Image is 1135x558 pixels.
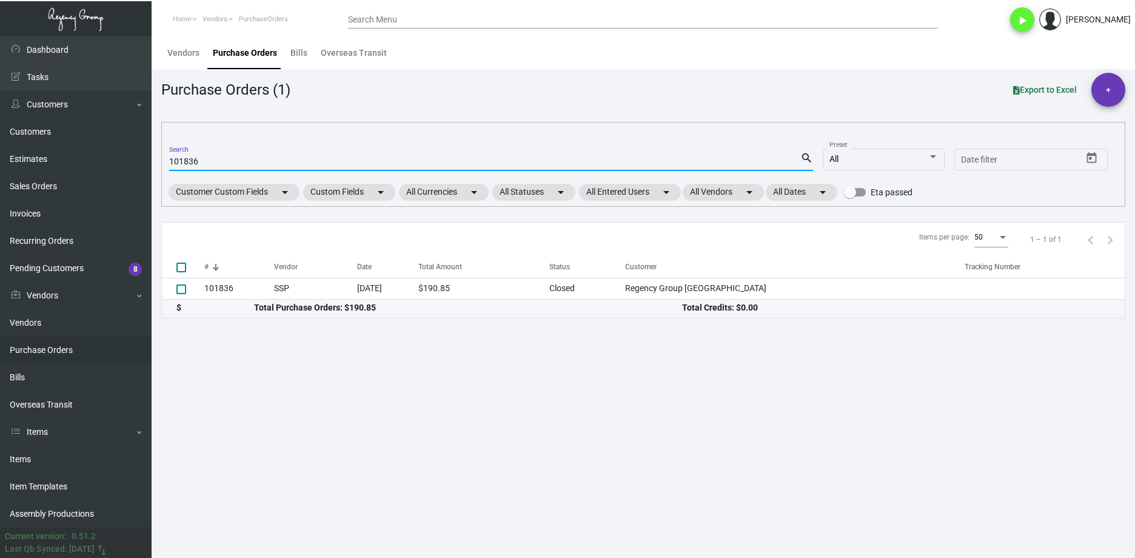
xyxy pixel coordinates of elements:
div: Total Credits: $0.00 [682,301,1110,314]
mat-chip: All Dates [766,184,837,201]
div: Tracking Number [965,261,1020,272]
button: Previous page [1081,230,1100,249]
div: # [204,261,274,272]
span: Export to Excel [1013,85,1077,95]
div: Vendor [274,261,357,272]
button: Next page [1100,230,1120,249]
span: PurchaseOrders [239,15,288,23]
mat-chip: Custom Fields [303,184,395,201]
button: play_arrow [1010,7,1034,32]
div: [PERSON_NAME] [1066,13,1131,26]
div: $ [176,301,254,314]
span: Eta passed [871,185,912,200]
span: All [829,154,839,164]
div: Vendors [167,47,199,59]
button: Open calendar [1082,149,1102,168]
mat-chip: All Statuses [492,184,575,201]
div: Items per page: [919,232,969,243]
div: Vendor [274,261,298,272]
mat-icon: arrow_drop_down [554,185,568,200]
span: Vendors [203,15,227,23]
mat-icon: search [800,151,813,166]
div: Current version: [5,530,67,543]
img: admin@bootstrapmaster.com [1039,8,1061,30]
div: 0.51.2 [72,530,96,543]
div: Overseas Transit [321,47,387,59]
mat-icon: arrow_drop_down [815,185,830,200]
div: Purchase Orders [213,47,277,59]
input: End date [1009,155,1067,165]
button: + [1091,73,1125,107]
div: Customer [625,261,965,272]
mat-chip: All Vendors [683,184,764,201]
td: $190.85 [418,278,549,299]
mat-icon: arrow_drop_down [373,185,388,200]
i: play_arrow [1015,13,1030,28]
div: Bills [290,47,307,59]
div: Status [549,261,570,272]
div: Total Amount [418,261,549,272]
mat-select: Items per page: [974,234,1008,242]
td: SSP [274,278,357,299]
td: Regency Group [GEOGRAPHIC_DATA] [625,278,965,299]
div: Date [357,261,372,272]
div: Tracking Number [965,261,1125,272]
div: # [204,261,209,272]
mat-chip: Customer Custom Fields [169,184,300,201]
td: Closed [549,278,625,299]
div: Last Qb Synced: [DATE] [5,543,95,556]
td: 101836 [204,278,274,299]
div: Total Purchase Orders: $190.85 [254,301,682,314]
div: Date [357,261,418,272]
div: Status [549,261,625,272]
mat-icon: arrow_drop_down [742,185,757,200]
span: Home [173,15,191,23]
mat-icon: arrow_drop_down [659,185,674,200]
div: 1 – 1 of 1 [1030,234,1062,245]
mat-chip: All Currencies [399,184,489,201]
span: 50 [974,233,983,241]
mat-chip: All Entered Users [579,184,681,201]
td: [DATE] [357,278,418,299]
mat-icon: arrow_drop_down [467,185,481,200]
mat-icon: arrow_drop_down [278,185,292,200]
div: Total Amount [418,261,462,272]
span: + [1106,73,1111,107]
input: Start date [961,155,999,165]
div: Purchase Orders (1) [161,79,290,101]
button: Export to Excel [1003,79,1086,101]
div: Customer [625,261,657,272]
